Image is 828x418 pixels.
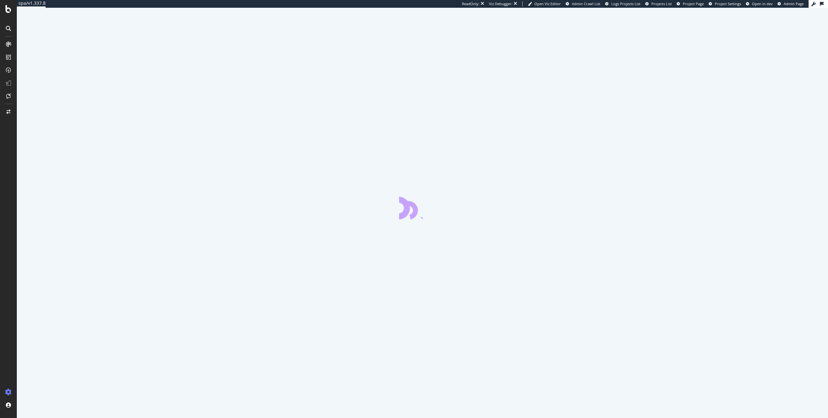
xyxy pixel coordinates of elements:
[572,1,600,6] span: Admin Crawl List
[683,1,704,6] span: Project Page
[651,1,672,6] span: Projects List
[605,1,640,6] a: Logs Projects List
[784,1,804,6] span: Admin Page
[709,1,741,6] a: Project Settings
[489,1,512,6] div: Viz Debugger:
[528,1,561,6] a: Open Viz Editor
[534,1,561,6] span: Open Viz Editor
[677,1,704,6] a: Project Page
[715,1,741,6] span: Project Settings
[566,1,600,6] a: Admin Crawl List
[399,196,446,219] div: animation
[611,1,640,6] span: Logs Projects List
[778,1,804,6] a: Admin Page
[462,1,479,6] div: ReadOnly:
[645,1,672,6] a: Projects List
[752,1,773,6] span: Open in dev
[746,1,773,6] a: Open in dev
